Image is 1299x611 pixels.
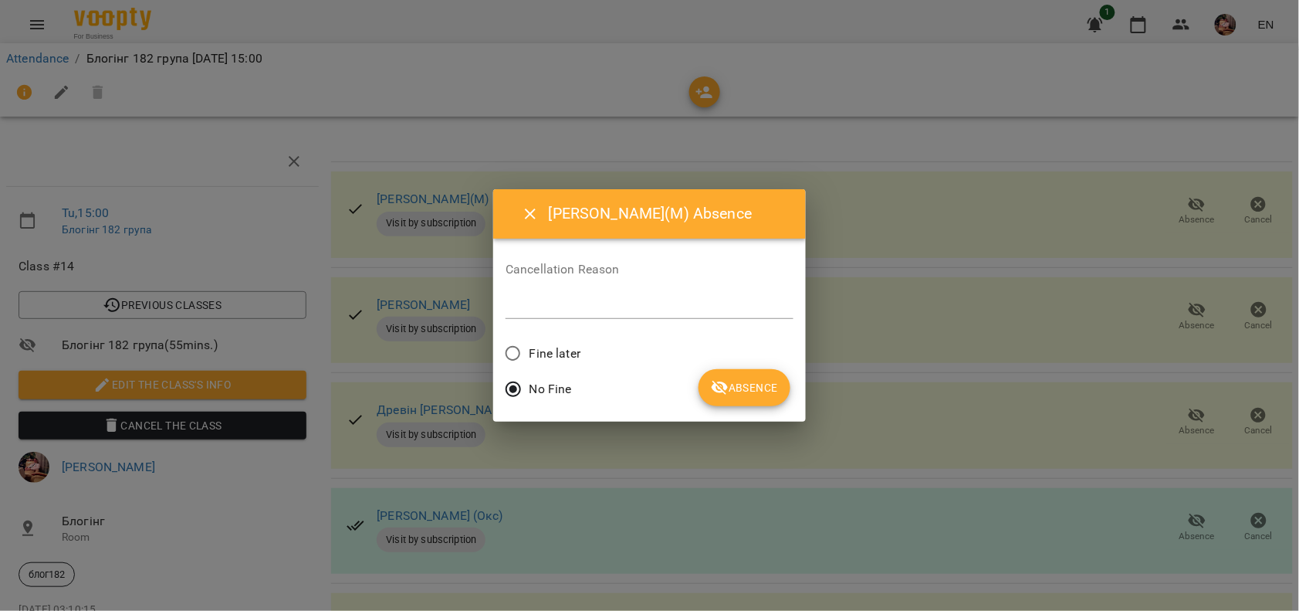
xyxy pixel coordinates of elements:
span: Fine later [529,345,580,363]
span: Absence [711,378,778,397]
button: Absence [699,369,790,406]
span: No Fine [529,380,572,399]
button: Close [512,195,549,233]
h6: [PERSON_NAME](М) Absence [549,202,787,226]
label: Cancellation Reason [506,263,793,276]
